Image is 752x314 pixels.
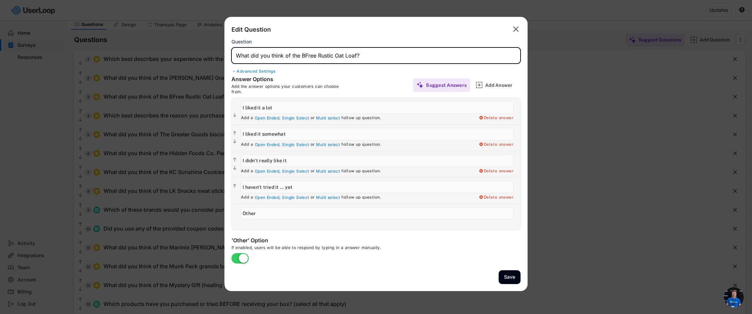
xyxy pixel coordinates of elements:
text:  [233,130,237,136]
div: or [311,115,315,121]
div: Delete answer [478,195,513,200]
div: Single Select [282,142,309,147]
text:  [233,183,237,189]
div: Open Ended, [255,142,281,147]
div: Delete answer [478,142,513,147]
div: Multi select [316,195,340,200]
div: Question [231,39,252,45]
button:  [232,112,238,119]
div: follow up question. [341,115,381,121]
div: Single Select [282,169,309,174]
div: Edit Question [231,26,271,34]
div: Add a [241,115,253,121]
div: Add the answer options your customers can choose from. [231,84,349,94]
text:  [513,24,519,34]
div: 'Other' Option [231,237,366,245]
input: I haven't tried it ... yet [241,181,513,193]
input: I liked it somewhat [241,128,513,140]
img: MagicMajor%20%28Purple%29.svg [416,81,424,89]
button:  [232,165,238,172]
img: AddMajor.svg [476,81,483,89]
div: Answer Options [231,76,333,84]
input: Other [241,207,513,220]
div: follow up question. [341,169,381,174]
div: Multi select [316,142,340,147]
div: Open Ended, [255,115,281,121]
text:  [233,165,237,171]
button:  [232,183,238,189]
div: follow up question. [341,142,381,147]
input: I liked it a lot [241,101,513,114]
div: Advanced Settings [231,69,521,74]
div: Add a [241,169,253,174]
div: If enabled, users will be able to respond by typing in a answer manually. [231,245,434,253]
div: Single Select [282,115,309,121]
div: follow up question. [341,195,381,200]
div: Add a [241,195,253,200]
div: Open Ended, [255,195,281,200]
button:  [232,130,238,137]
div: Suggest Answers [426,82,467,88]
button: Save [499,270,521,284]
button:  [232,138,238,145]
text:  [233,112,237,118]
div: Delete answer [478,169,513,174]
div: Multi select [316,115,340,121]
div: Delete answer [478,115,513,121]
div: or [311,142,315,147]
div: or [311,169,315,174]
div: Add a [241,142,253,147]
div: Single Select [282,195,309,200]
text:  [233,157,237,163]
div: Multi select [316,169,340,174]
a: Open chat [724,287,744,307]
text:  [233,139,237,144]
div: Add Answer [485,82,519,88]
input: Type your question here... [231,47,521,64]
div: Open Ended, [255,169,281,174]
button:  [511,24,521,35]
input: I didn't really like it [241,154,513,167]
button:  [232,156,238,163]
div: or [311,195,315,200]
